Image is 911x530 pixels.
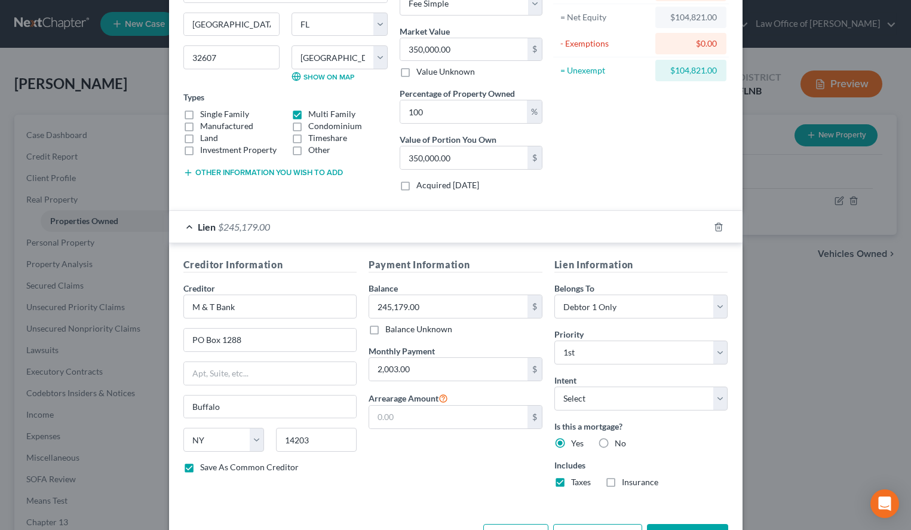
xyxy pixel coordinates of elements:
[308,132,347,144] label: Timeshare
[198,221,216,232] span: Lien
[183,258,357,272] h5: Creditor Information
[665,38,717,50] div: $0.00
[308,144,330,156] label: Other
[218,221,270,232] span: $245,179.00
[571,437,584,449] label: Yes
[184,13,279,36] input: Enter city...
[665,11,717,23] div: $104,821.00
[527,358,542,381] div: $
[183,295,357,318] input: Search creditor by name...
[416,66,475,78] label: Value Unknown
[369,282,398,295] label: Balance
[292,72,354,81] a: Show on Map
[527,100,542,123] div: %
[870,489,899,518] div: Open Intercom Messenger
[369,345,435,357] label: Monthly Payment
[560,38,651,50] div: - Exemptions
[527,295,542,318] div: $
[369,406,527,428] input: 0.00
[554,420,728,433] label: Is this a mortgage?
[276,428,357,452] input: Enter zip...
[527,406,542,428] div: $
[385,323,452,335] label: Balance Unknown
[527,38,542,61] div: $
[622,476,658,488] label: Insurance
[554,258,728,272] h5: Lien Information
[183,168,343,177] button: Other information you wish to add
[554,374,576,387] label: Intent
[554,459,728,471] label: Includes
[184,396,357,418] input: Enter city...
[183,91,204,103] label: Types
[400,133,496,146] label: Value of Portion You Own
[369,295,527,318] input: 0.00
[416,179,479,191] label: Acquired [DATE]
[665,65,717,76] div: $104,821.00
[554,329,584,339] span: Priority
[200,132,218,144] label: Land
[369,258,542,272] h5: Payment Information
[200,461,299,473] label: Save As Common Creditor
[369,391,448,405] label: Arrearage Amount
[200,120,253,132] label: Manufactured
[400,100,527,123] input: 0.00
[615,437,626,449] label: No
[400,38,527,61] input: 0.00
[184,329,357,351] input: Enter address...
[369,358,527,381] input: 0.00
[308,108,355,120] label: Multi Family
[560,65,651,76] div: = Unexempt
[554,283,594,293] span: Belongs To
[200,108,249,120] label: Single Family
[183,45,280,69] input: Enter zip...
[400,87,515,100] label: Percentage of Property Owned
[560,11,651,23] div: = Net Equity
[183,283,215,293] span: Creditor
[184,362,357,385] input: Apt, Suite, etc...
[527,146,542,169] div: $
[571,476,591,488] label: Taxes
[400,146,527,169] input: 0.00
[308,120,362,132] label: Condominium
[400,25,450,38] label: Market Value
[200,144,277,156] label: Investment Property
